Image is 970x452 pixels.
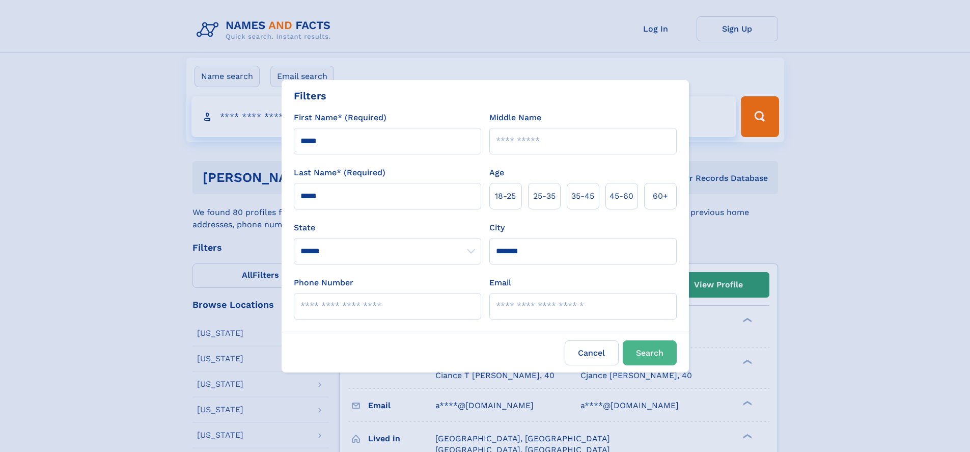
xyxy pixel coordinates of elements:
[495,190,516,202] span: 18‑25
[294,222,481,234] label: State
[489,222,505,234] label: City
[489,277,511,289] label: Email
[653,190,668,202] span: 60+
[294,88,326,103] div: Filters
[571,190,594,202] span: 35‑45
[533,190,556,202] span: 25‑35
[294,112,386,124] label: First Name* (Required)
[609,190,633,202] span: 45‑60
[294,277,353,289] label: Phone Number
[623,340,677,365] button: Search
[294,167,385,179] label: Last Name* (Required)
[565,340,619,365] label: Cancel
[489,112,541,124] label: Middle Name
[489,167,504,179] label: Age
